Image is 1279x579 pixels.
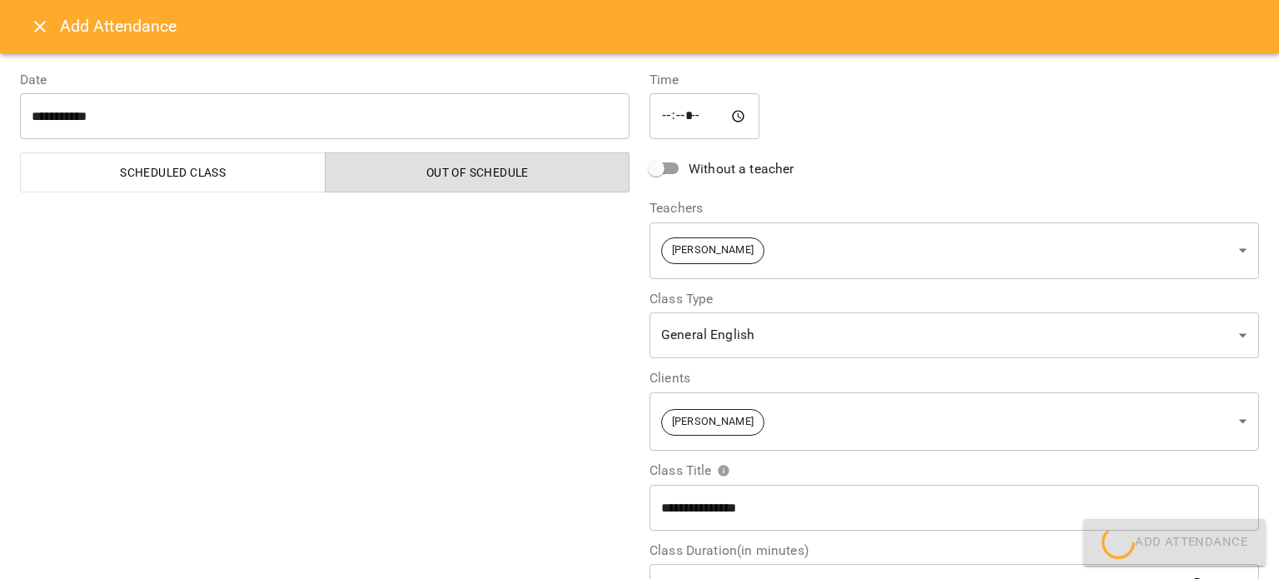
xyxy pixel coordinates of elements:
span: [PERSON_NAME] [662,242,764,258]
h6: Add Attendance [60,13,1259,39]
span: [PERSON_NAME] [662,414,764,430]
label: Date [20,73,630,87]
label: Class Type [649,292,1259,306]
button: Scheduled class [20,152,326,192]
div: [PERSON_NAME] [649,222,1259,279]
button: Close [20,7,60,47]
label: Teachers [649,202,1259,215]
span: Class Title [649,464,730,477]
span: Scheduled class [31,162,316,182]
div: [PERSON_NAME] [649,392,1259,451]
label: Class Duration(in minutes) [649,544,1259,557]
svg: Please specify class title or select clients [717,464,730,477]
span: Out of Schedule [336,162,620,182]
span: Without a teacher [689,159,794,179]
label: Time [649,73,1259,87]
label: Clients [649,372,1259,385]
button: Out of Schedule [325,152,630,192]
div: General English [649,312,1259,359]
